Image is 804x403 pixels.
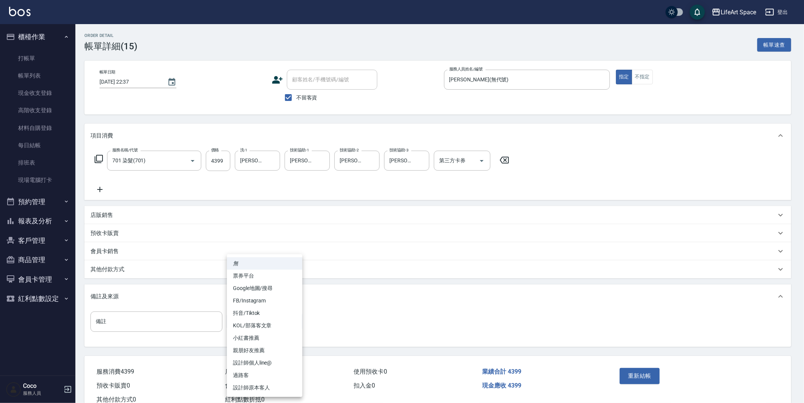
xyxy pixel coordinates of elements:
[227,332,302,344] li: 小紅書推薦
[227,282,302,295] li: Google地圖/搜尋
[227,319,302,332] li: KOL/部落客文章
[227,357,302,369] li: 設計師個人line@
[227,344,302,357] li: 親朋好友推薦
[227,369,302,382] li: 過路客
[227,307,302,319] li: 抖音/Tiktok
[227,382,302,394] li: 設計師原本客人
[227,295,302,307] li: FB/Instagram
[233,260,238,267] em: 無
[227,270,302,282] li: 票券平台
